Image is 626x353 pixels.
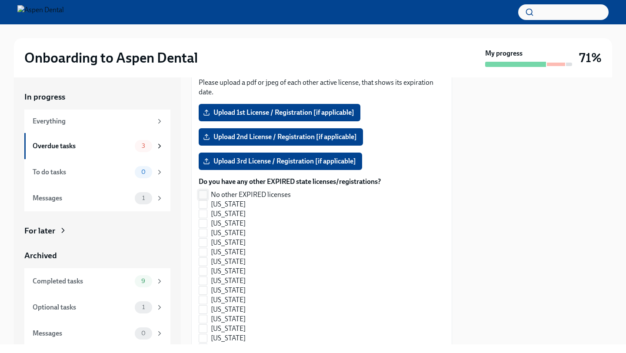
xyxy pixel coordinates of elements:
[136,330,151,336] span: 0
[136,169,151,175] span: 0
[211,190,291,200] span: No other EXPIRED licenses
[199,153,362,170] label: Upload 3rd License / Registration [if applicable]
[211,238,246,247] span: [US_STATE]
[24,91,170,103] a: In progress
[199,128,363,146] label: Upload 2nd License / Registration [if applicable]
[211,295,246,305] span: [US_STATE]
[24,133,170,159] a: Overdue tasks3
[211,305,246,314] span: [US_STATE]
[137,304,150,310] span: 1
[205,133,357,141] span: Upload 2nd License / Registration [if applicable]
[24,49,198,67] h2: Onboarding to Aspen Dental
[33,329,131,338] div: Messages
[24,185,170,211] a: Messages1
[205,157,356,166] span: Upload 3rd License / Registration [if applicable]
[24,294,170,320] a: Optional tasks1
[137,143,150,149] span: 3
[24,250,170,261] a: Archived
[211,343,246,353] span: [US_STATE]
[33,193,131,203] div: Messages
[24,225,55,236] div: For later
[24,225,170,236] a: For later
[24,159,170,185] a: To do tasks0
[33,141,131,151] div: Overdue tasks
[33,276,131,286] div: Completed tasks
[199,78,445,97] p: Please upload a pdf or jpeg of each other active license, that shows its expiration date.
[211,266,246,276] span: [US_STATE]
[211,333,246,343] span: [US_STATE]
[579,50,602,66] h3: 71%
[17,5,64,19] img: Aspen Dental
[205,108,354,117] span: Upload 1st License / Registration [if applicable]
[33,303,131,312] div: Optional tasks
[211,286,246,295] span: [US_STATE]
[211,200,246,209] span: [US_STATE]
[211,209,246,219] span: [US_STATE]
[211,314,246,324] span: [US_STATE]
[33,117,152,126] div: Everything
[211,219,246,228] span: [US_STATE]
[211,257,246,266] span: [US_STATE]
[199,104,360,121] label: Upload 1st License / Registration [if applicable]
[199,177,381,186] label: Do you have any other EXPIRED state licenses/registrations?
[24,110,170,133] a: Everything
[136,278,150,284] span: 9
[485,49,523,58] strong: My progress
[211,247,246,257] span: [US_STATE]
[24,268,170,294] a: Completed tasks9
[33,167,131,177] div: To do tasks
[211,276,246,286] span: [US_STATE]
[211,324,246,333] span: [US_STATE]
[137,195,150,201] span: 1
[211,228,246,238] span: [US_STATE]
[24,320,170,346] a: Messages0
